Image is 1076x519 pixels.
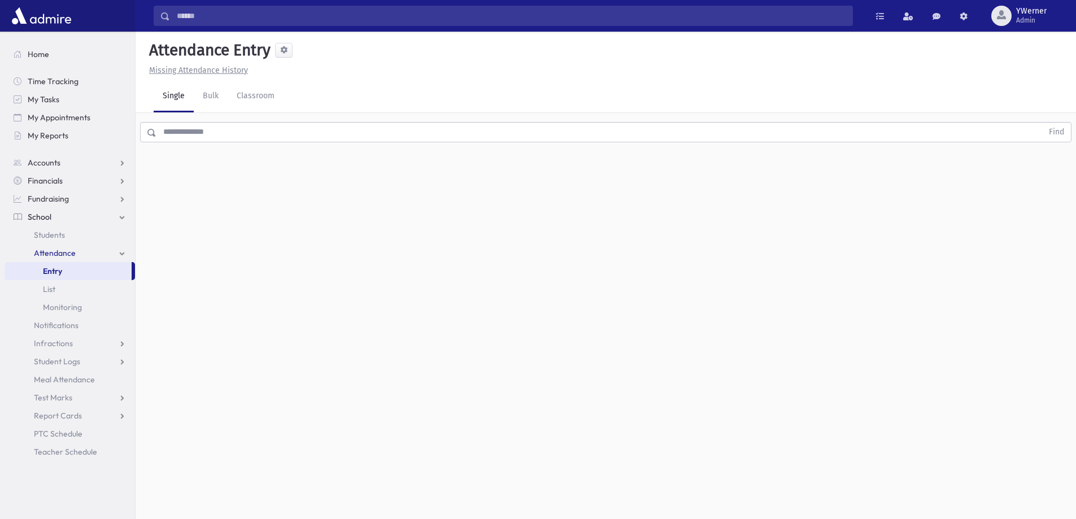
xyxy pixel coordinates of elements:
span: List [43,284,55,294]
a: Bulk [194,81,228,112]
span: My Tasks [28,94,59,104]
a: My Appointments [5,108,135,127]
a: PTC Schedule [5,425,135,443]
a: Attendance [5,244,135,262]
span: My Appointments [28,112,90,123]
span: Financials [28,176,63,186]
a: Notifications [5,316,135,334]
span: Admin [1016,16,1047,25]
span: My Reports [28,130,68,141]
span: YWerner [1016,7,1047,16]
span: Teacher Schedule [34,447,97,457]
span: Test Marks [34,392,72,403]
span: Infractions [34,338,73,348]
a: My Reports [5,127,135,145]
span: Report Cards [34,411,82,421]
span: School [28,212,51,222]
h5: Attendance Entry [145,41,271,60]
span: Home [28,49,49,59]
a: Monitoring [5,298,135,316]
span: Time Tracking [28,76,79,86]
a: Accounts [5,154,135,172]
a: School [5,208,135,226]
a: Report Cards [5,407,135,425]
a: List [5,280,135,298]
a: Home [5,45,135,63]
a: Meal Attendance [5,370,135,389]
span: Monitoring [43,302,82,312]
input: Search [170,6,852,26]
span: Student Logs [34,356,80,367]
span: Students [34,230,65,240]
a: Time Tracking [5,72,135,90]
a: Infractions [5,334,135,352]
a: Missing Attendance History [145,66,248,75]
span: Attendance [34,248,76,258]
u: Missing Attendance History [149,66,248,75]
a: Classroom [228,81,284,112]
a: My Tasks [5,90,135,108]
a: Financials [5,172,135,190]
img: AdmirePro [9,5,74,27]
span: Entry [43,266,62,276]
a: Fundraising [5,190,135,208]
span: Fundraising [28,194,69,204]
span: Notifications [34,320,79,330]
a: Test Marks [5,389,135,407]
span: PTC Schedule [34,429,82,439]
a: Single [154,81,194,112]
span: Meal Attendance [34,374,95,385]
button: Find [1042,123,1071,142]
a: Student Logs [5,352,135,370]
a: Students [5,226,135,244]
a: Entry [5,262,132,280]
a: Teacher Schedule [5,443,135,461]
span: Accounts [28,158,60,168]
